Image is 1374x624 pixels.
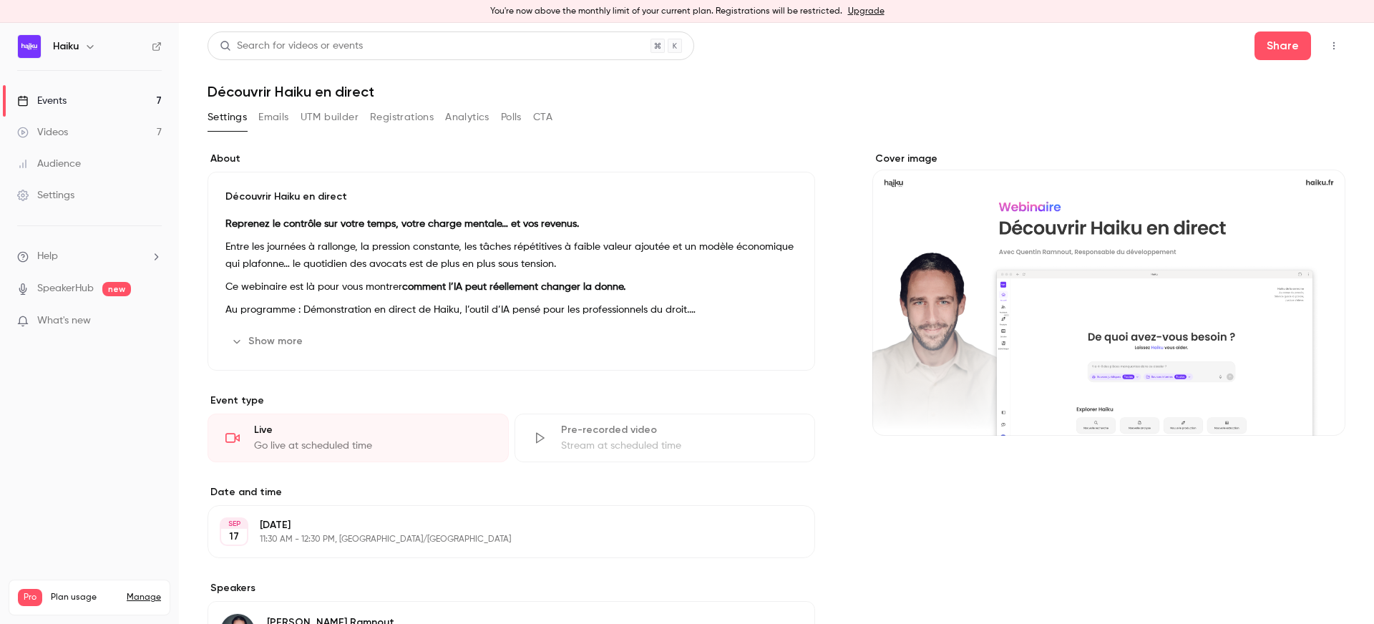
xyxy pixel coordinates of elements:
[17,94,67,108] div: Events
[17,188,74,203] div: Settings
[102,282,131,296] span: new
[533,106,552,129] button: CTA
[208,83,1345,100] h1: Découvrir Haiku en direct
[225,190,797,204] p: Découvrir Haiku en direct
[254,439,491,453] div: Go live at scheduled time
[17,157,81,171] div: Audience
[208,152,815,166] label: About
[254,423,491,437] div: Live
[445,106,489,129] button: Analytics
[225,278,797,296] p: Ce webinaire est là pour vous montrer
[53,39,79,54] h6: Haiku
[208,394,815,408] p: Event type
[17,125,68,140] div: Videos
[848,6,885,17] a: Upgrade
[221,519,247,529] div: SEP
[229,530,239,544] p: 17
[370,106,434,129] button: Registrations
[258,106,288,129] button: Emails
[208,485,815,499] label: Date and time
[220,39,363,54] div: Search for videos or events
[402,282,625,292] strong: comment l’IA peut réellement changer la donne.
[260,534,739,545] p: 11:30 AM - 12:30 PM, [GEOGRAPHIC_DATA]/[GEOGRAPHIC_DATA]
[37,249,58,264] span: Help
[18,589,42,606] span: Pro
[208,106,247,129] button: Settings
[51,592,118,603] span: Plan usage
[208,414,509,462] div: LiveGo live at scheduled time
[872,152,1345,436] section: Cover image
[127,592,161,603] a: Manage
[208,581,815,595] label: Speakers
[561,423,798,437] div: Pre-recorded video
[872,152,1345,166] label: Cover image
[225,219,579,229] strong: Reprenez le contrôle sur votre temps, votre charge mentale… et vos revenus.
[301,106,359,129] button: UTM builder
[225,301,797,318] p: Au programme : Démonstration en direct de Haiku, l’outil d’IA pensé pour les professionnels du dr...
[18,35,41,58] img: Haiku
[561,439,798,453] div: Stream at scheduled time
[515,414,816,462] div: Pre-recorded videoStream at scheduled time
[225,238,797,273] p: Entre les journées à rallonge, la pression constante, les tâches répétitives à faible valeur ajou...
[260,518,739,532] p: [DATE]
[17,249,162,264] li: help-dropdown-opener
[225,330,311,353] button: Show more
[1254,31,1311,60] button: Share
[37,281,94,296] a: SpeakerHub
[37,313,91,328] span: What's new
[501,106,522,129] button: Polls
